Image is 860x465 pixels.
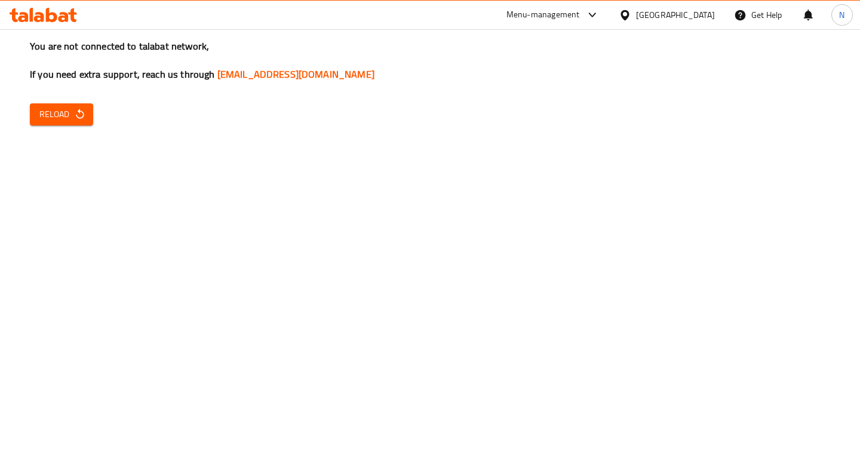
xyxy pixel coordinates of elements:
span: N [839,8,844,22]
div: Menu-management [506,8,580,22]
span: Reload [39,107,84,122]
button: Reload [30,103,93,126]
div: [GEOGRAPHIC_DATA] [636,8,715,22]
h3: You are not connected to talabat network, If you need extra support, reach us through [30,39,830,81]
a: [EMAIL_ADDRESS][DOMAIN_NAME] [217,65,374,83]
